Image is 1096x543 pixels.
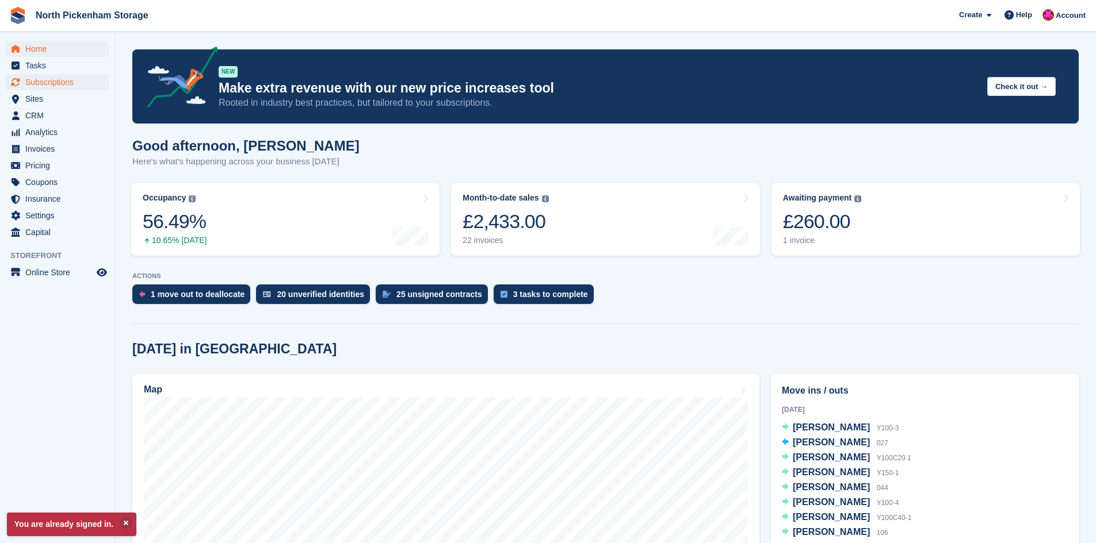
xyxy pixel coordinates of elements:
[6,124,109,140] a: menu
[772,183,1080,256] a: Awaiting payment £260.00 1 invoice
[396,290,482,299] div: 25 unsigned contracts
[463,236,548,245] div: 22 invoices
[793,437,870,447] span: [PERSON_NAME]
[793,452,870,462] span: [PERSON_NAME]
[877,439,888,447] span: 027
[6,141,109,157] a: menu
[10,250,114,261] span: Storefront
[542,195,549,202] img: icon-info-grey-7440780725fd019a000dd9b08b2336e03edf1995a4989e88bcd33f0948082b44.svg
[793,482,870,492] span: [PERSON_NAME]
[6,191,109,207] a: menu
[6,264,109,280] a: menu
[782,384,1068,398] h2: Move ins / outs
[6,107,109,124] a: menu
[151,290,245,299] div: 1 move out to deallocate
[793,497,870,507] span: [PERSON_NAME]
[877,514,912,522] span: Y100C40-1
[782,525,888,540] a: [PERSON_NAME] 106
[793,422,870,432] span: [PERSON_NAME]
[782,495,899,510] a: [PERSON_NAME] Y100-4
[1042,9,1054,21] img: Dylan Taylor
[25,41,94,57] span: Home
[25,91,94,107] span: Sites
[793,467,870,477] span: [PERSON_NAME]
[782,436,888,450] a: [PERSON_NAME] 027
[782,450,911,465] a: [PERSON_NAME] Y100C20 1
[513,290,588,299] div: 3 tasks to complete
[6,157,109,174] a: menu
[793,512,870,522] span: [PERSON_NAME]
[219,97,978,109] p: Rooted in industry best practices, but tailored to your subscriptions.
[987,77,1056,96] button: Check it out →
[25,207,94,224] span: Settings
[6,57,109,74] a: menu
[143,210,207,233] div: 56.49%
[877,499,899,507] span: Y100-4
[959,9,982,21] span: Create
[463,193,539,203] div: Month-to-date sales
[1056,10,1086,21] span: Account
[6,74,109,90] a: menu
[782,480,888,495] a: [PERSON_NAME] 044
[25,157,94,174] span: Pricing
[877,424,899,432] span: Y100-3
[25,74,94,90] span: Subscriptions
[6,91,109,107] a: menu
[25,107,94,124] span: CRM
[219,66,238,78] div: NEW
[877,469,899,477] span: Y150-1
[782,405,1068,415] div: [DATE]
[25,57,94,74] span: Tasks
[877,454,911,462] span: Y100C20 1
[132,138,360,153] h1: Good afternoon, [PERSON_NAME]
[494,284,599,310] a: 3 tasks to complete
[6,41,109,57] a: menu
[256,284,376,310] a: 20 unverified identities
[877,529,888,537] span: 106
[143,193,186,203] div: Occupancy
[6,207,109,224] a: menu
[451,183,759,256] a: Month-to-date sales £2,433.00 22 invoices
[31,6,153,25] a: North Pickenham Storage
[132,284,256,310] a: 1 move out to deallocate
[782,421,899,436] a: [PERSON_NAME] Y100-3
[782,465,899,480] a: [PERSON_NAME] Y150-1
[138,47,218,112] img: price-adjustments-announcement-icon-8257ccfd72463d97f412b2fc003d46551f7dbcb40ab6d574587a9cd5c0d94...
[793,527,870,537] span: [PERSON_NAME]
[854,195,861,202] img: icon-info-grey-7440780725fd019a000dd9b08b2336e03edf1995a4989e88bcd33f0948082b44.svg
[501,291,507,298] img: task-75834270c22a3079a89374b754ae025e5fb1db73e45f91037f5363f120a921f8.svg
[782,510,911,525] a: [PERSON_NAME] Y100C40-1
[783,236,862,245] div: 1 invoice
[25,224,94,240] span: Capital
[7,513,136,536] p: You are already signed in.
[139,291,145,298] img: move_outs_to_deallocate_icon-f764333ba52eb49d3ac5e1228854f67142a1ed5810a6f6cc68b1a99e826820c5.svg
[132,155,360,168] p: Here's what's happening across your business [DATE]
[376,284,494,310] a: 25 unsigned contracts
[783,210,862,233] div: £260.00
[144,384,162,395] h2: Map
[783,193,852,203] div: Awaiting payment
[277,290,364,299] div: 20 unverified identities
[877,484,888,492] span: 044
[25,264,94,280] span: Online Store
[189,195,196,202] img: icon-info-grey-7440780725fd019a000dd9b08b2336e03edf1995a4989e88bcd33f0948082b44.svg
[143,236,207,245] div: 10.65% [DATE]
[131,183,440,256] a: Occupancy 56.49% 10.65% [DATE]
[132,272,1079,280] p: ACTIONS
[9,7,26,24] img: stora-icon-8386f47178a22dfd0bd8f6a31ec36ba5ce8667c1dd55bd0f319d3a0aa187defe.svg
[25,174,94,190] span: Coupons
[25,191,94,207] span: Insurance
[219,80,978,97] p: Make extra revenue with our new price increases tool
[463,210,548,233] div: £2,433.00
[95,265,109,279] a: Preview store
[132,341,337,357] h2: [DATE] in [GEOGRAPHIC_DATA]
[6,224,109,240] a: menu
[263,291,271,298] img: verify_identity-adf6edd0f0f0b5bbfe63781bf79b02c33cf7c696d77639b501bdc392416b5a36.svg
[25,124,94,140] span: Analytics
[6,174,109,190] a: menu
[1016,9,1032,21] span: Help
[383,291,391,298] img: contract_signature_icon-13c848040528278c33f63329250d36e43548de30e8caae1d1a13099fd9432cc5.svg
[25,141,94,157] span: Invoices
